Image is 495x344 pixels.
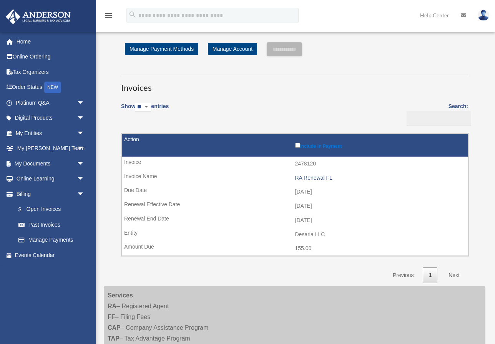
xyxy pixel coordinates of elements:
[77,125,92,141] span: arrow_drop_down
[11,217,92,232] a: Past Invoices
[77,141,92,157] span: arrow_drop_down
[208,43,257,55] a: Manage Account
[77,171,92,187] span: arrow_drop_down
[5,171,96,187] a: Online Learningarrow_drop_down
[121,102,169,119] label: Show entries
[387,267,419,283] a: Previous
[5,186,92,202] a: Billingarrow_drop_down
[122,227,468,242] td: Desaria LLC
[478,10,489,21] img: User Pic
[11,232,92,248] a: Manage Payments
[423,267,437,283] a: 1
[5,141,96,156] a: My [PERSON_NAME] Teamarrow_drop_down
[5,80,96,95] a: Order StatusNEW
[108,324,121,331] strong: CAP
[77,95,92,111] span: arrow_drop_down
[122,185,468,199] td: [DATE]
[404,102,468,125] label: Search:
[295,143,300,148] input: Include in Payment
[295,141,465,149] label: Include in Payment
[121,75,468,94] h3: Invoices
[77,156,92,172] span: arrow_drop_down
[128,10,137,19] i: search
[77,110,92,126] span: arrow_drop_down
[5,34,96,49] a: Home
[5,49,96,65] a: Online Ordering
[122,213,468,228] td: [DATE]
[44,82,61,93] div: NEW
[407,111,471,126] input: Search:
[108,335,120,342] strong: TAP
[104,11,113,20] i: menu
[108,314,115,320] strong: FF
[23,205,27,214] span: $
[108,292,133,299] strong: Services
[135,103,151,112] select: Showentries
[3,9,73,24] img: Anderson Advisors Platinum Portal
[125,43,198,55] a: Manage Payment Methods
[5,64,96,80] a: Tax Organizers
[104,13,113,20] a: menu
[5,247,96,263] a: Events Calendar
[443,267,465,283] a: Next
[11,202,88,217] a: $Open Invoices
[108,303,116,309] strong: RA
[122,157,468,171] td: 2478120
[122,199,468,214] td: [DATE]
[122,241,468,256] td: 155.00
[295,175,465,181] div: RA Renewal FL
[5,156,96,171] a: My Documentsarrow_drop_down
[5,125,96,141] a: My Entitiesarrow_drop_down
[5,95,96,110] a: Platinum Q&Aarrow_drop_down
[77,186,92,202] span: arrow_drop_down
[5,110,96,126] a: Digital Productsarrow_drop_down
